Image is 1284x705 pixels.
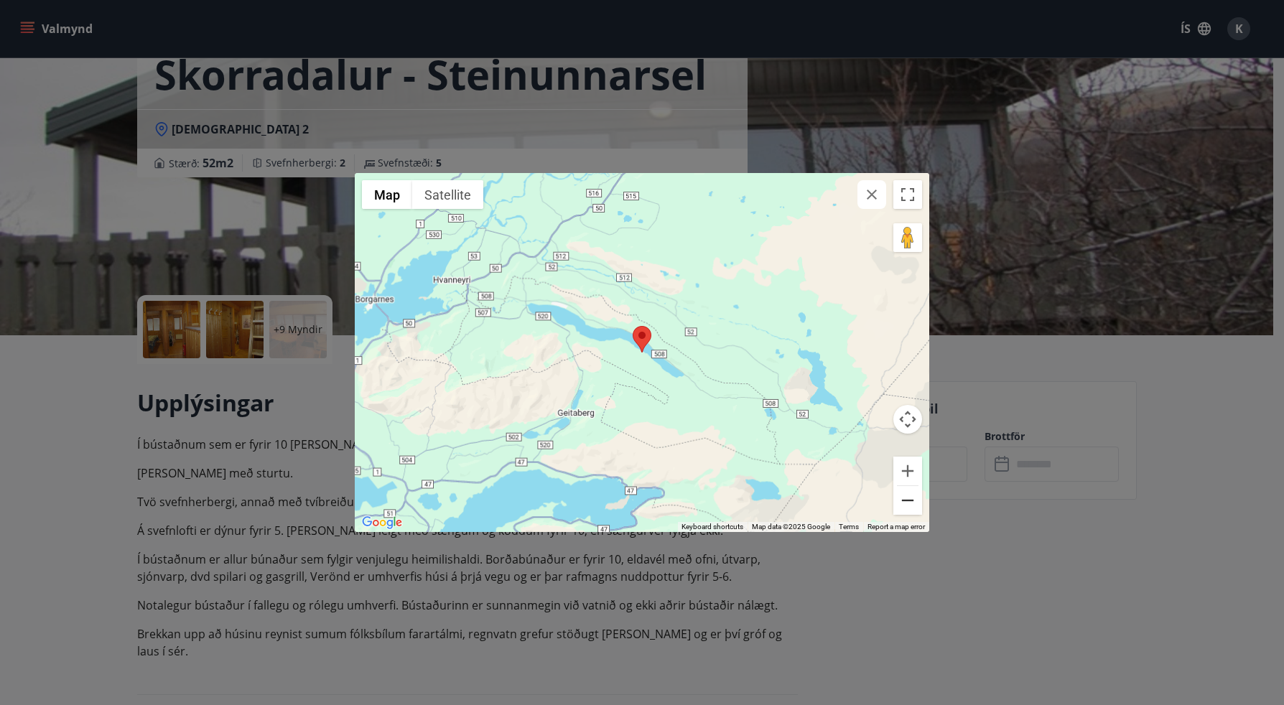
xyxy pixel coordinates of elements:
[681,522,743,532] button: Keyboard shortcuts
[362,180,412,209] button: Show street map
[867,523,925,531] a: Report a map error
[893,180,922,209] button: Toggle fullscreen view
[893,405,922,434] button: Map camera controls
[839,523,859,531] a: Terms
[893,223,922,252] button: Drag Pegman onto the map to open Street View
[358,513,406,532] img: Google
[893,486,922,515] button: Zoom out
[893,457,922,485] button: Zoom in
[358,513,406,532] a: Open this area in Google Maps (opens a new window)
[752,523,830,531] span: Map data ©2025 Google
[412,180,483,209] button: Show satellite imagery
